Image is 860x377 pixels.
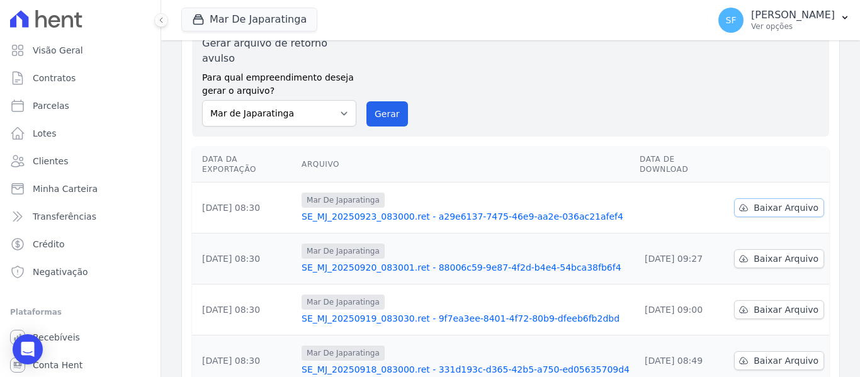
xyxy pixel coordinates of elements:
td: [DATE] 08:30 [192,234,297,284]
p: Ver opções [751,21,835,31]
span: Mar De Japaratinga [302,346,385,361]
a: SE_MJ_20250923_083000.ret - a29e6137-7475-46e9-aa2e-036ac21afef4 [302,210,630,223]
span: Baixar Arquivo [754,354,818,367]
button: SF [PERSON_NAME] Ver opções [708,3,860,38]
span: Mar De Japaratinga [302,244,385,259]
a: Baixar Arquivo [734,300,824,319]
span: Visão Geral [33,44,83,57]
span: Recebíveis [33,331,80,344]
td: [DATE] 08:30 [192,284,297,335]
a: Crédito [5,232,156,257]
span: Contratos [33,72,76,84]
th: Arquivo [297,147,635,183]
span: SF [726,16,737,25]
span: Baixar Arquivo [754,303,818,316]
td: [DATE] 08:30 [192,183,297,234]
a: SE_MJ_20250919_083030.ret - 9f7ea3ee-8401-4f72-80b9-dfeeb6fb2dbd [302,312,630,325]
a: Transferências [5,204,156,229]
button: Mar De Japaratinga [181,8,317,31]
div: Plataformas [10,305,150,320]
span: Crédito [33,238,65,250]
a: Baixar Arquivo [734,351,824,370]
a: Visão Geral [5,38,156,63]
span: Baixar Arquivo [754,201,818,214]
a: Lotes [5,121,156,146]
span: Transferências [33,210,96,223]
span: Mar De Japaratinga [302,295,385,310]
a: Clientes [5,149,156,174]
p: [PERSON_NAME] [751,9,835,21]
div: Open Intercom Messenger [13,334,43,364]
a: Negativação [5,259,156,284]
td: [DATE] 09:27 [635,234,729,284]
a: Minha Carteira [5,176,156,201]
label: Gerar arquivo de retorno avulso [202,36,356,66]
a: Contratos [5,65,156,91]
span: Negativação [33,266,88,278]
span: Baixar Arquivo [754,252,818,265]
td: [DATE] 09:00 [635,284,729,335]
a: SE_MJ_20250920_083001.ret - 88006c59-9e87-4f2d-b4e4-54bca38fb6f4 [302,261,630,274]
span: Lotes [33,127,57,140]
a: Baixar Arquivo [734,198,824,217]
button: Gerar [366,101,408,127]
span: Minha Carteira [33,183,98,195]
span: Clientes [33,155,68,167]
a: SE_MJ_20250918_083000.ret - 331d193c-d365-42b5-a750-ed05635709d4 [302,363,630,376]
span: Mar De Japaratinga [302,193,385,208]
label: Para qual empreendimento deseja gerar o arquivo? [202,66,356,98]
a: Recebíveis [5,325,156,350]
a: Baixar Arquivo [734,249,824,268]
span: Conta Hent [33,359,82,371]
th: Data da Exportação [192,147,297,183]
span: Parcelas [33,99,69,112]
th: Data de Download [635,147,729,183]
a: Parcelas [5,93,156,118]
